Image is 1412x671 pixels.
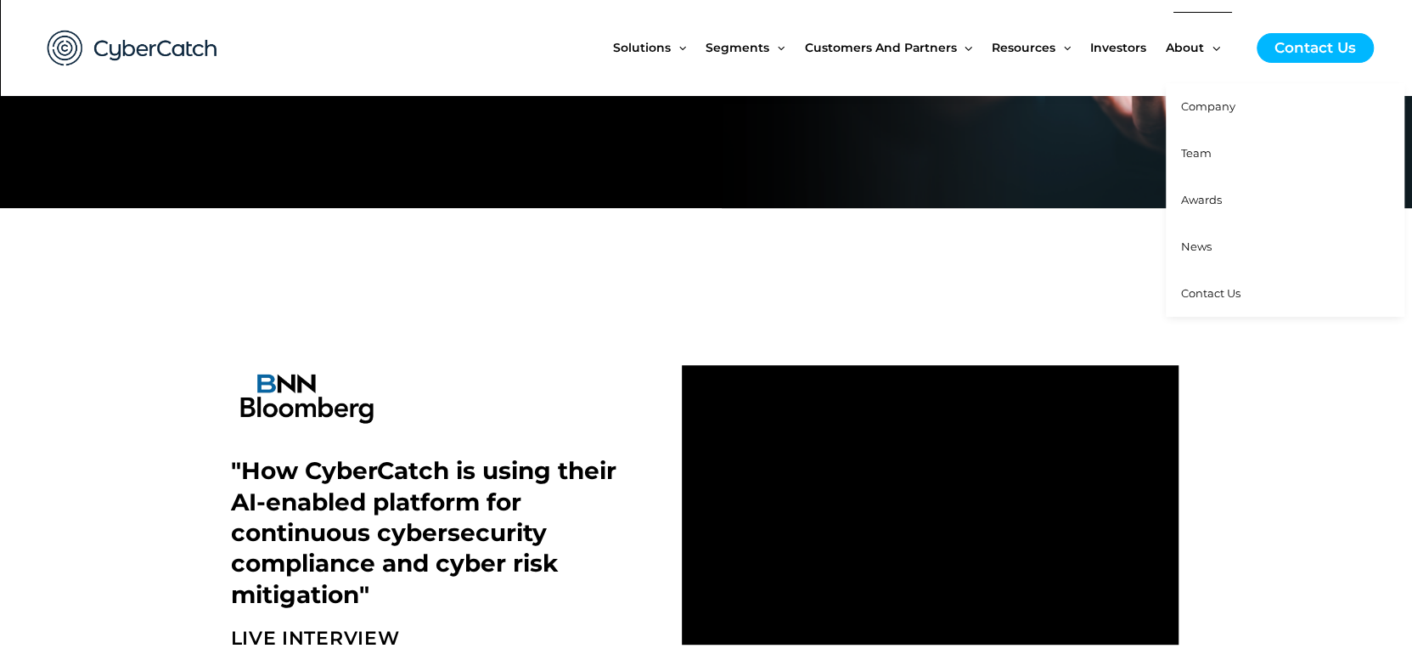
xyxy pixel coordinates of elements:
[1166,12,1204,83] span: About
[1055,12,1071,83] span: Menu Toggle
[1181,99,1235,113] span: Company
[1181,193,1222,206] span: Awards
[804,12,956,83] span: Customers and Partners
[1257,33,1374,63] a: Contact Us
[613,12,671,83] span: Solutions
[1166,223,1404,270] a: News
[1166,177,1404,223] a: Awards
[1090,12,1146,83] span: Investors
[682,365,1178,645] iframe: vimeo Video Player
[1166,83,1404,130] a: Company
[1166,130,1404,177] a: Team
[231,627,666,651] h2: LIVE INTERVIEW
[31,13,234,83] img: CyberCatch
[706,12,769,83] span: Segments
[992,12,1055,83] span: Resources
[956,12,971,83] span: Menu Toggle
[613,12,1240,83] nav: Site Navigation: New Main Menu
[231,455,657,610] h2: "How CyberCatch is using their AI-enabled platform for continuous cybersecurity compliance and cy...
[769,12,785,83] span: Menu Toggle
[1181,286,1240,300] span: Contact Us
[1204,12,1219,83] span: Menu Toggle
[1090,12,1166,83] a: Investors
[671,12,686,83] span: Menu Toggle
[1181,240,1212,253] span: News
[1166,270,1404,317] a: Contact Us
[1181,146,1212,160] span: Team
